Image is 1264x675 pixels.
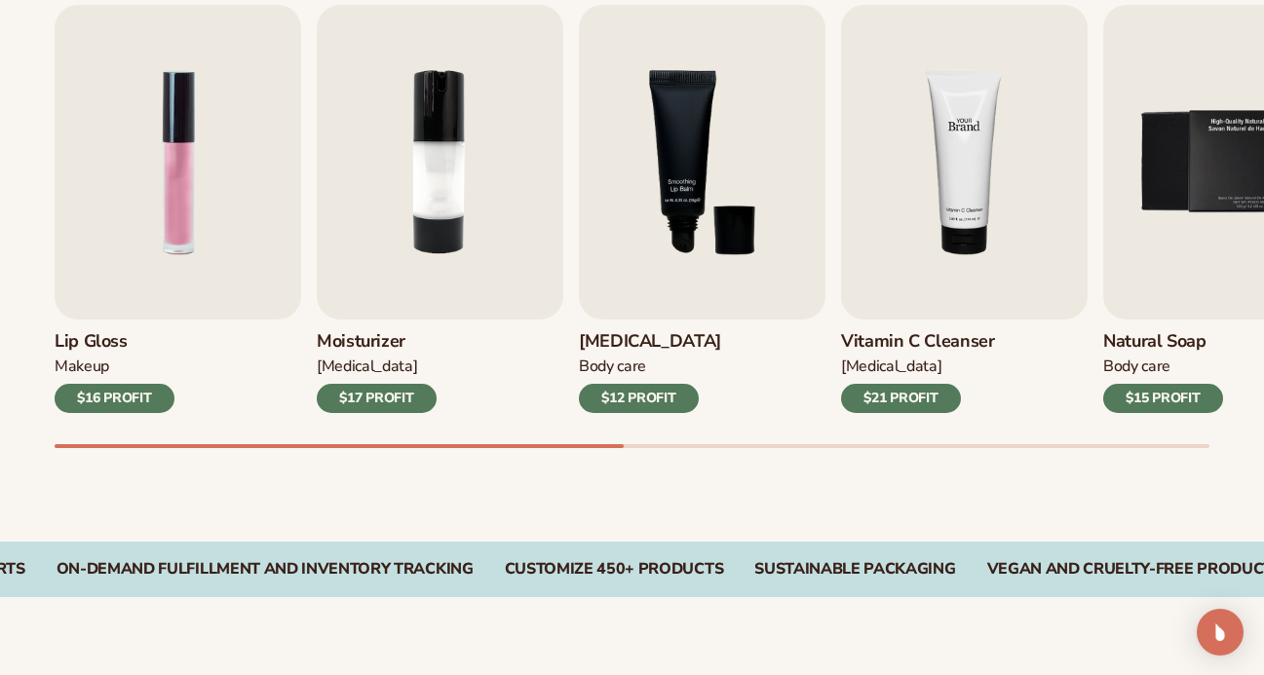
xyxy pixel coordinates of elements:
[55,5,301,413] a: 1 / 9
[317,356,437,377] div: [MEDICAL_DATA]
[754,560,955,579] div: SUSTAINABLE PACKAGING
[55,384,174,413] div: $16 PROFIT
[505,560,724,579] div: CUSTOMIZE 450+ PRODUCTS
[841,356,995,377] div: [MEDICAL_DATA]
[1197,609,1244,656] div: Open Intercom Messenger
[1103,331,1223,353] h3: Natural Soap
[841,384,961,413] div: $21 PROFIT
[579,384,699,413] div: $12 PROFIT
[579,356,721,377] div: Body Care
[1103,356,1223,377] div: Body Care
[1103,384,1223,413] div: $15 PROFIT
[317,5,563,413] a: 2 / 9
[317,331,437,353] h3: Moisturizer
[841,331,995,353] h3: Vitamin C Cleanser
[55,356,174,377] div: Makeup
[317,384,437,413] div: $17 PROFIT
[55,331,174,353] h3: Lip Gloss
[57,560,474,579] div: On-Demand Fulfillment and Inventory Tracking
[841,5,1088,413] a: 4 / 9
[579,331,721,353] h3: [MEDICAL_DATA]
[579,5,825,413] a: 3 / 9
[841,5,1088,319] img: Shopify Image 5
